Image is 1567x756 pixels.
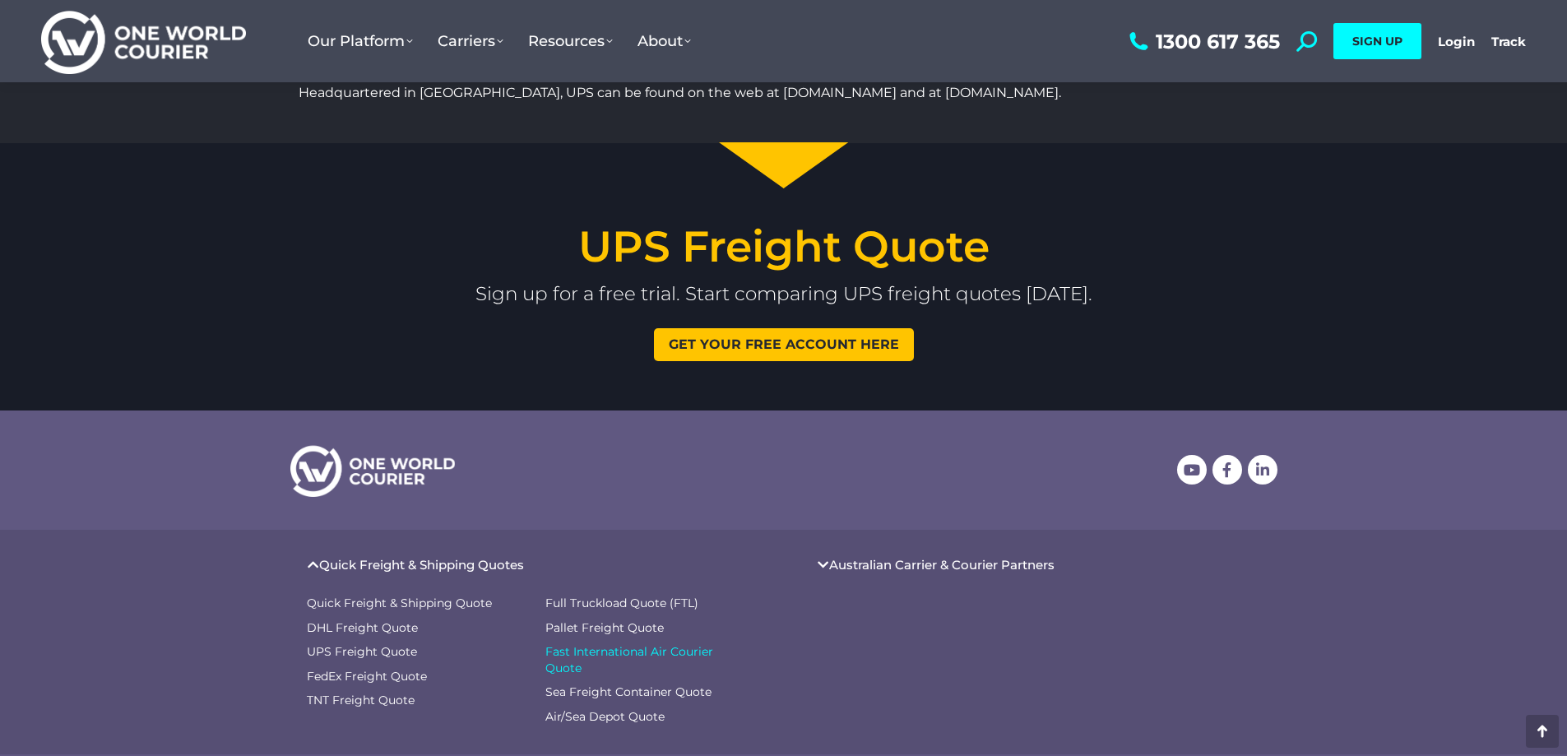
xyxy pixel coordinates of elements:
a: About [625,16,703,67]
a: Quick Freight & Shipping Quote [307,596,529,612]
span: Air/Sea Depot Quote [545,709,665,726]
a: Get your free account here [654,328,914,361]
span: Full Truckload Quote (FTL) [545,596,698,612]
span: Resources [528,32,613,50]
span: UPS Freight Quote [307,644,417,661]
a: Quick Freight & Shipping Quotes [319,559,524,571]
a: Australian Carrier & Courier Partners [829,559,1055,571]
a: Resources [516,16,625,67]
span: SIGN UP [1352,34,1402,49]
a: DHL Freight Quote [307,620,529,637]
span: DHL Freight Quote [307,620,418,637]
a: Carriers [425,16,516,67]
span: Pallet Freight Quote [545,620,664,637]
a: SIGN UP [1333,23,1421,59]
span: FedEx Freight Quote [307,669,427,685]
a: TNT Freight Quote [307,693,529,709]
span: TNT Freight Quote [307,693,415,709]
span: About [637,32,691,50]
a: Sea Freight Container Quote [545,684,751,701]
a: Full Truckload Quote (FTL) [545,596,751,612]
a: Fast International Air Courier Quote [545,644,751,676]
a: Track [1491,34,1526,49]
a: 1300 617 365 [1125,31,1280,52]
span: Sea Freight Container Quote [545,684,712,701]
img: One World Courier [41,8,246,75]
a: FedEx Freight Quote [307,669,529,685]
span: Our Platform [308,32,413,50]
a: UPS Freight Quote [307,644,529,661]
a: Our Platform [295,16,425,67]
p: Headquartered in [GEOGRAPHIC_DATA], UPS can be found on the web at [DOMAIN_NAME] and at [DOMAIN_N... [299,85,1269,102]
span: Get your free account here [669,338,899,351]
span: Quick Freight & Shipping Quote [307,596,492,612]
a: Login [1438,34,1475,49]
span: Carriers [438,32,503,50]
a: Pallet Freight Quote [545,620,751,637]
a: Air/Sea Depot Quote [545,709,751,726]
